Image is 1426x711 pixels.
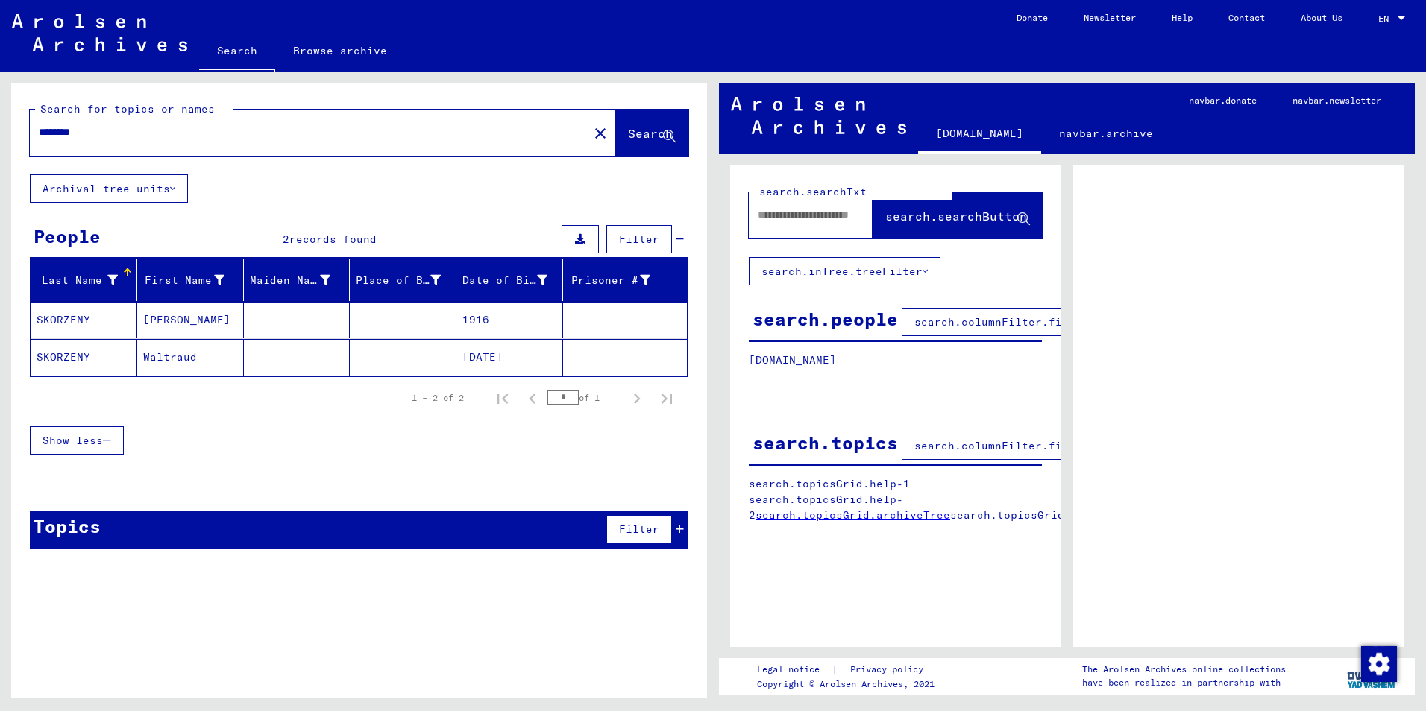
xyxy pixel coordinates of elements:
mat-header-cell: Prisoner # [563,259,687,301]
mat-label: search.searchTxt [759,185,867,198]
span: search.columnFilter.filter [914,315,1088,329]
span: Show less [43,434,103,447]
p: Copyright © Arolsen Archives, 2021 [757,677,941,691]
div: search.people [753,306,898,332]
mat-cell: [DATE] [456,339,563,376]
a: Privacy policy [838,662,941,677]
a: navbar.archive [1041,116,1171,151]
p: The Arolsen Archives online collections [1082,663,1286,676]
button: Filter [606,515,672,543]
mat-header-cell: Last Name [31,259,137,301]
div: search.topics [753,429,898,456]
a: Browse archive [275,33,405,69]
div: Last Name [37,273,118,288]
div: Topics [34,513,101,540]
span: 2 [283,233,289,246]
button: Show less [30,426,124,455]
button: search.inTree.treeFilter [749,257,940,285]
button: Clear [585,118,615,148]
span: search.searchButton [885,209,1027,224]
div: Prisoner # [569,273,650,288]
mat-cell: Waltraud [137,339,244,376]
div: Place of Birth [356,268,459,292]
a: [DOMAIN_NAME] [918,116,1041,154]
div: Date of Birth [462,268,566,292]
img: Arolsen_neg.svg [12,14,187,51]
a: Search [199,33,275,72]
button: First page [488,383,518,413]
mat-icon: close [591,124,609,142]
button: Previous page [518,383,547,413]
button: Filter [606,225,672,253]
a: search.topicsGrid.archiveTree [756,508,950,522]
div: Change consent [1360,645,1396,681]
div: First Name [143,268,243,292]
div: of 1 [547,391,622,405]
span: Filter [619,233,659,246]
a: navbar.newsletter [1275,83,1399,118]
span: search.columnFilter.filter [914,439,1088,452]
span: records found [289,233,377,246]
mat-cell: SKORZENY [31,302,137,338]
div: Place of Birth [356,273,441,288]
div: Maiden Name [250,268,350,292]
button: Last page [652,383,682,413]
p: [DOMAIN_NAME] [749,353,1042,368]
img: Arolsen_neg.svg [731,97,906,134]
span: EN [1378,13,1395,24]
mat-header-cell: Place of Birth [350,259,456,301]
button: Archival tree units [30,174,188,203]
a: navbar.donate [1171,83,1275,118]
div: 1 – 2 of 2 [412,391,464,405]
button: Next page [622,383,652,413]
div: Prisoner # [569,268,669,292]
button: search.searchButton [873,192,1043,238]
mat-label: Search for topics or names [40,102,215,116]
div: People [34,223,101,250]
div: | [757,662,941,677]
img: yv_logo.png [1344,657,1400,695]
mat-cell: [PERSON_NAME] [137,302,244,338]
span: Filter [619,522,659,536]
mat-cell: SKORZENY [31,339,137,376]
span: Search [628,126,673,141]
p: search.topicsGrid.help-1 search.topicsGrid.help-2 search.topicsGrid.manually. [749,476,1043,523]
mat-header-cell: Maiden Name [244,259,351,301]
div: Date of Birth [462,273,547,288]
button: search.columnFilter.filter [902,432,1101,460]
div: Maiden Name [250,273,331,288]
p: have been realized in partnership with [1082,676,1286,689]
mat-header-cell: Date of Birth [456,259,563,301]
button: search.columnFilter.filter [902,308,1101,336]
a: Legal notice [757,662,832,677]
img: Change consent [1361,646,1397,682]
mat-header-cell: First Name [137,259,244,301]
div: First Name [143,273,224,288]
div: Last Name [37,268,136,292]
mat-cell: 1916 [456,302,563,338]
button: Search [615,110,688,156]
